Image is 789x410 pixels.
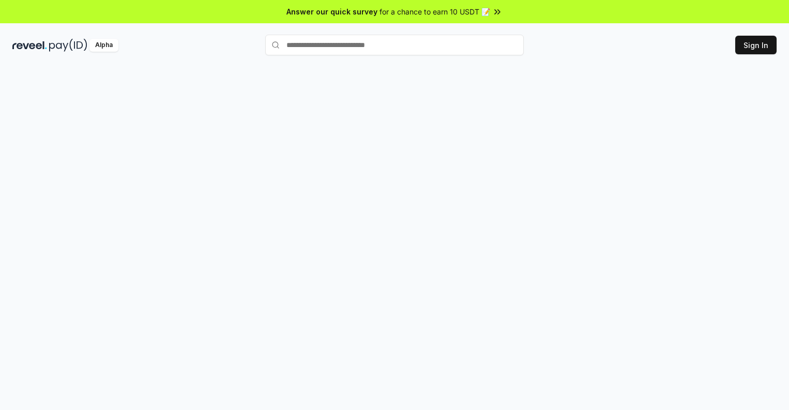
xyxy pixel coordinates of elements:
[735,36,777,54] button: Sign In
[380,6,490,17] span: for a chance to earn 10 USDT 📝
[286,6,377,17] span: Answer our quick survey
[12,39,47,52] img: reveel_dark
[49,39,87,52] img: pay_id
[89,39,118,52] div: Alpha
